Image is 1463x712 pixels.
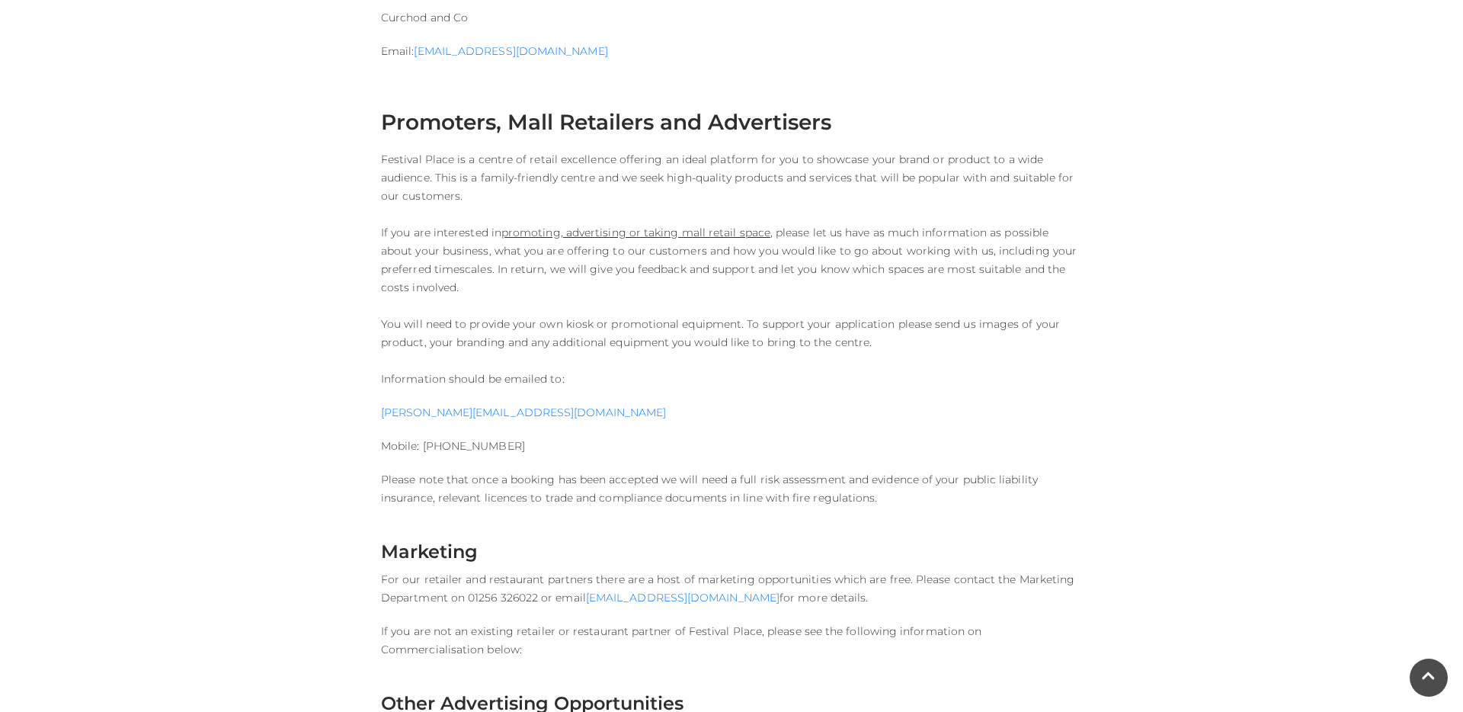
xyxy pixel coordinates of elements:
[501,226,770,239] span: promoting, advertising or taking mall retail space
[381,570,1082,607] p: For our retailer and restaurant partners there are a host of marketing opportunities which are fr...
[381,437,1082,455] p: Mobile: [PHONE_NUMBER]
[381,109,1082,135] h3: Promoters, Mall Retailers and Advertisers
[381,622,1082,659] p: If you are not an existing retailer or restaurant partner of Festival Place, please see the follo...
[381,42,1082,60] p: Email:
[381,406,666,419] a: [PERSON_NAME][EMAIL_ADDRESS][DOMAIN_NAME]
[414,44,607,58] a: [EMAIL_ADDRESS][DOMAIN_NAME]
[381,540,1082,563] h4: Marketing
[381,470,1082,507] p: Please note that once a booking has been accepted we will need a full risk assessment and evidenc...
[381,150,1082,388] p: Festival Place is a centre of retail excellence offering an ideal platform for you to showcase yo...
[381,8,1082,27] p: Curchod and Co
[586,591,780,605] a: [EMAIL_ADDRESS][DOMAIN_NAME]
